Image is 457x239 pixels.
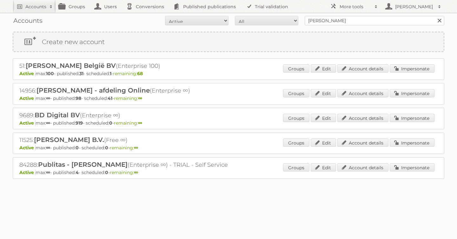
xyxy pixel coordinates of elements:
[283,89,309,97] a: Groups
[105,145,108,151] strong: 0
[76,170,79,175] strong: 4
[283,139,309,147] a: Groups
[19,170,36,175] span: Active
[19,161,242,169] h2: 84288: (Enterprise ∞) - TRIAL - Self Service
[337,89,388,97] a: Account details
[19,71,36,76] span: Active
[19,170,438,175] p: max: - published: - scheduled: -
[311,163,336,171] a: Edit
[337,64,388,73] a: Account details
[76,145,79,151] strong: 0
[13,32,444,51] a: Create new account
[35,111,80,119] span: BD Digital BV
[19,62,242,70] h2: 51: (Enterprise 100)
[109,120,112,126] strong: 0
[110,170,138,175] span: remaining:
[79,71,83,76] strong: 31
[390,139,434,147] a: Impersonate
[19,145,36,151] span: Active
[76,120,83,126] strong: 919
[390,114,434,122] a: Impersonate
[138,95,142,101] strong: ∞
[337,114,388,122] a: Account details
[19,120,438,126] p: max: - published: - scheduled: -
[34,136,104,144] span: [PERSON_NAME] B.V.
[26,62,116,69] span: [PERSON_NAME] België BV
[114,95,142,101] span: remaining:
[19,120,36,126] span: Active
[38,161,128,168] span: Publitas - [PERSON_NAME]
[19,71,438,76] p: max: - published: - scheduled: -
[76,95,81,101] strong: 98
[311,114,336,122] a: Edit
[19,95,438,101] p: max: - published: - scheduled: -
[110,71,111,76] strong: 1
[110,145,138,151] span: remaining:
[137,71,143,76] strong: 68
[19,111,242,119] h2: 9689: (Enterprise ∞)
[283,114,309,122] a: Groups
[311,64,336,73] a: Edit
[36,87,150,94] span: [PERSON_NAME] - afdeling Online
[46,170,50,175] strong: ∞
[134,170,138,175] strong: ∞
[19,87,242,95] h2: 14956: (Enterprise ∞)
[46,120,50,126] strong: ∞
[19,145,438,151] p: max: - published: - scheduled: -
[105,170,108,175] strong: 0
[46,95,50,101] strong: ∞
[46,71,54,76] strong: 100
[138,120,142,126] strong: ∞
[390,163,434,171] a: Impersonate
[134,145,138,151] strong: ∞
[283,64,309,73] a: Groups
[390,64,434,73] a: Impersonate
[311,139,336,147] a: Edit
[19,95,36,101] span: Active
[337,163,388,171] a: Account details
[19,136,242,144] h2: 11525: (Free ∞)
[113,71,143,76] span: remaining:
[25,3,46,10] h2: Accounts
[46,145,50,151] strong: ∞
[283,163,309,171] a: Groups
[390,89,434,97] a: Impersonate
[394,3,435,10] h2: [PERSON_NAME]
[114,120,142,126] span: remaining:
[108,95,112,101] strong: 41
[311,89,336,97] a: Edit
[337,139,388,147] a: Account details
[340,3,371,10] h2: More tools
